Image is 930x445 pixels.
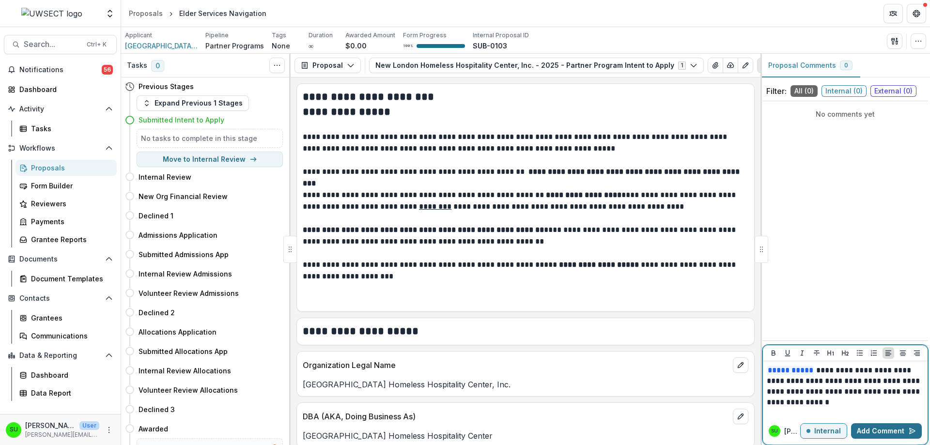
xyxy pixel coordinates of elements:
[31,331,109,341] div: Communications
[733,409,748,424] button: edit
[897,347,909,359] button: Align Center
[125,6,270,20] nav: breadcrumb
[19,105,101,113] span: Activity
[31,313,109,323] div: Grantees
[19,84,109,94] div: Dashboard
[125,41,198,51] a: [GEOGRAPHIC_DATA] Homeless Hospitality Center, Inc.
[309,41,313,51] p: ∞
[139,230,217,240] h4: Admissions Application
[4,35,117,54] button: Search...
[796,347,808,359] button: Italicize
[15,310,117,326] a: Grantees
[473,31,529,40] p: Internal Proposal ID
[79,421,99,430] p: User
[870,85,916,97] span: External ( 0 )
[127,61,147,70] h3: Tasks
[771,429,778,433] div: Scott Umbel
[15,328,117,344] a: Communications
[31,370,109,380] div: Dashboard
[125,31,152,40] p: Applicant
[19,144,101,153] span: Workflows
[907,4,926,23] button: Get Help
[4,101,117,117] button: Open Activity
[811,347,822,359] button: Strike
[868,347,880,359] button: Ordered List
[369,58,704,73] button: New London Homeless Hospitality Center, Inc. - 2025 - Partner Program Intent to Apply1
[15,196,117,212] a: Reviewers
[760,54,860,77] button: Proposal Comments
[139,327,217,337] h4: Allocations Application
[303,411,729,422] p: DBA (AKA, Doing Business As)
[31,234,109,245] div: Grantee Reports
[4,291,117,306] button: Open Contacts
[139,346,228,356] h4: Submitted Allocations App
[294,58,361,73] button: Proposal
[4,251,117,267] button: Open Documents
[139,385,238,395] h4: Volunteer Review Allocations
[309,31,333,40] p: Duration
[10,427,18,433] div: Scott Umbel
[766,85,787,97] p: Filter:
[269,58,285,73] button: Toggle View Cancelled Tasks
[854,347,866,359] button: Bullet List
[15,231,117,247] a: Grantee Reports
[31,274,109,284] div: Document Templates
[272,41,290,51] p: None
[768,347,779,359] button: Bold
[103,424,115,436] button: More
[19,255,101,263] span: Documents
[139,288,239,298] h4: Volunteer Review Admissions
[31,216,109,227] div: Payments
[403,43,413,49] p: 100 %
[25,420,76,430] p: [PERSON_NAME]
[25,430,99,439] p: [PERSON_NAME][EMAIL_ADDRESS][PERSON_NAME][DOMAIN_NAME]
[151,60,164,72] span: 0
[137,95,249,111] button: Expand Previous 1 Stages
[139,115,224,125] h4: Submitted Intent to Apply
[4,81,117,97] a: Dashboard
[139,366,231,376] h4: Internal Review Allocations
[137,152,283,167] button: Move to Internal Review
[839,347,851,359] button: Heading 2
[4,62,117,77] button: Notifications56
[473,41,507,51] p: SUB-0103
[139,211,173,221] h4: Declined 1
[883,347,894,359] button: Align Left
[139,191,228,201] h4: New Org Financial Review
[19,66,102,74] span: Notifications
[851,423,922,439] button: Add Comment
[15,178,117,194] a: Form Builder
[103,4,117,23] button: Open entity switcher
[814,427,841,435] p: Internal
[85,39,108,50] div: Ctrl + K
[24,40,81,49] span: Search...
[31,163,109,173] div: Proposals
[766,109,924,119] p: No comments yet
[205,41,264,51] p: Partner Programs
[102,65,113,75] span: 56
[125,6,167,20] a: Proposals
[883,4,903,23] button: Partners
[272,31,286,40] p: Tags
[403,31,447,40] p: Form Progress
[129,8,163,18] div: Proposals
[139,424,168,434] h4: Awarded
[139,172,191,182] h4: Internal Review
[139,249,229,260] h4: Submitted Admissions App
[303,430,748,442] p: [GEOGRAPHIC_DATA] Homeless Hospitality Center
[303,379,748,390] p: [GEOGRAPHIC_DATA] Homeless Hospitality Center, Inc.
[15,214,117,230] a: Payments
[139,307,175,318] h4: Declined 2
[19,294,101,303] span: Contacts
[15,367,117,383] a: Dashboard
[844,62,848,69] span: 0
[19,352,101,360] span: Data & Reporting
[757,58,773,73] button: Plaintext view
[303,359,729,371] p: Organization Legal Name
[31,388,109,398] div: Data Report
[733,357,748,373] button: edit
[825,347,837,359] button: Heading 1
[821,85,867,97] span: Internal ( 0 )
[4,140,117,156] button: Open Workflows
